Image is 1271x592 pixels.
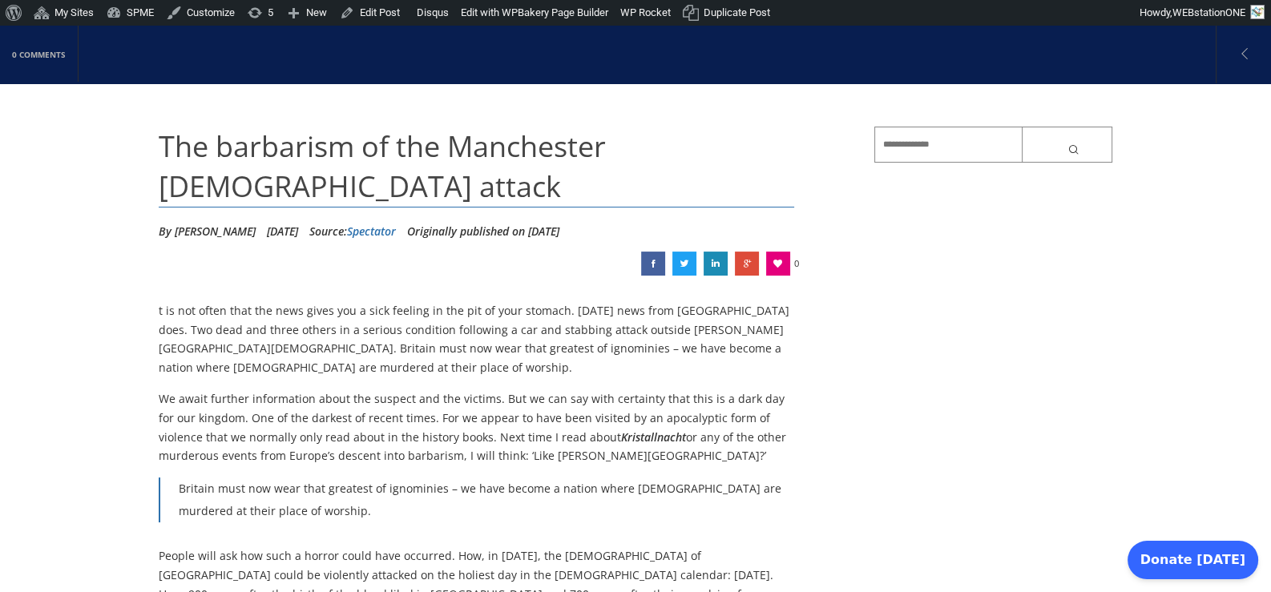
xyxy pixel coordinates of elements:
[704,252,728,276] a: The barbarism of the Manchester synagogue attack
[672,252,696,276] a: The barbarism of the Manchester synagogue attack
[621,429,686,445] em: Kristallnacht
[1172,6,1245,18] span: WEBstationONE
[159,389,794,465] p: We await further information about the suspect and the victims. But we can say with certainty tha...
[735,252,759,276] a: The barbarism of the Manchester synagogue attack
[159,301,794,377] p: t is not often that the news gives you a sick feeling in the pit of your stomach. [DATE] news fro...
[179,477,794,522] p: Britain must now wear that greatest of ignominies – we have become a nation where [DEMOGRAPHIC_DA...
[159,219,256,244] li: By [PERSON_NAME]
[267,219,298,244] li: [DATE]
[309,219,396,244] div: Source:
[794,252,799,276] span: 0
[159,127,606,206] span: The barbarism of the Manchester [DEMOGRAPHIC_DATA] attack
[347,224,396,239] a: Spectator
[407,219,559,244] li: Originally published on [DATE]
[641,252,665,276] a: The barbarism of the Manchester synagogue attack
